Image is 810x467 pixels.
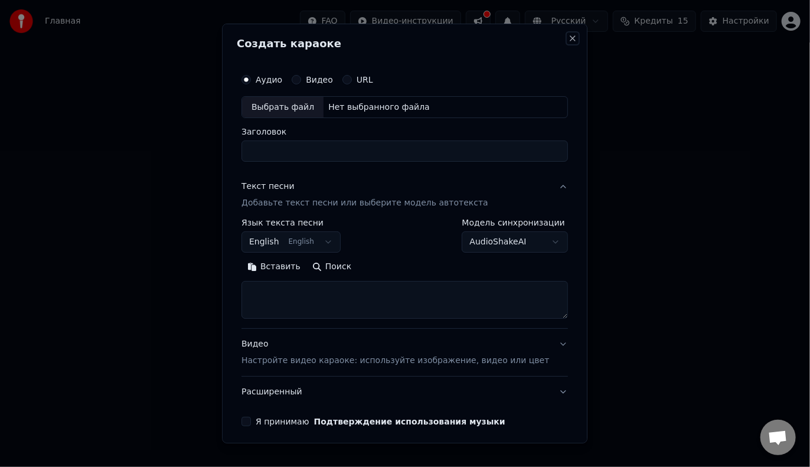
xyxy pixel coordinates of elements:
[306,76,333,84] label: Видео
[241,258,306,277] button: Вставить
[256,76,282,84] label: Аудио
[241,198,488,210] p: Добавьте текст песни или выберите модель автотекста
[241,181,295,193] div: Текст песни
[306,258,357,277] button: Поиск
[241,377,568,407] button: Расширенный
[462,219,569,227] label: Модель синхронизации
[241,355,549,367] p: Настройте видео караоке: используйте изображение, видео или цвет
[237,38,573,49] h2: Создать караоке
[241,339,549,367] div: Видео
[241,172,568,219] button: Текст песниДобавьте текст песни или выберите модель автотекста
[324,102,435,113] div: Нет выбранного файла
[242,97,324,118] div: Выбрать файл
[241,128,568,136] label: Заголовок
[241,219,568,329] div: Текст песниДобавьте текст песни или выберите модель автотекста
[241,329,568,377] button: ВидеоНастройте видео караоке: используйте изображение, видео или цвет
[256,417,505,426] label: Я принимаю
[241,219,341,227] label: Язык текста песни
[314,417,505,426] button: Я принимаю
[357,76,373,84] label: URL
